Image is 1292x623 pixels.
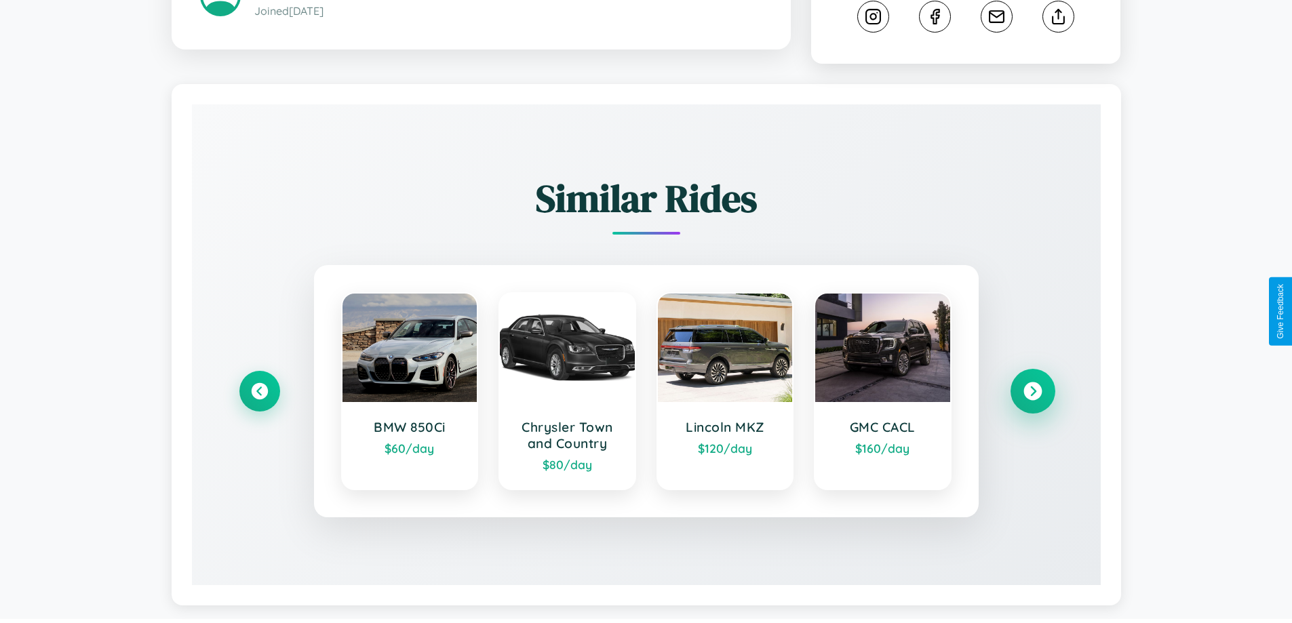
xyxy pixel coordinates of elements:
[254,1,762,21] p: Joined [DATE]
[829,441,937,456] div: $ 160 /day
[829,419,937,435] h3: GMC CACL
[513,419,621,451] h3: Chrysler Town and Country
[513,457,621,472] div: $ 80 /day
[657,292,794,490] a: Lincoln MKZ$120/day
[498,292,636,490] a: Chrysler Town and Country$80/day
[356,441,464,456] div: $ 60 /day
[671,441,779,456] div: $ 120 /day
[814,292,952,490] a: GMC CACL$160/day
[239,172,1053,224] h2: Similar Rides
[356,419,464,435] h3: BMW 850Ci
[671,419,779,435] h3: Lincoln MKZ
[1276,284,1285,339] div: Give Feedback
[341,292,479,490] a: BMW 850Ci$60/day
